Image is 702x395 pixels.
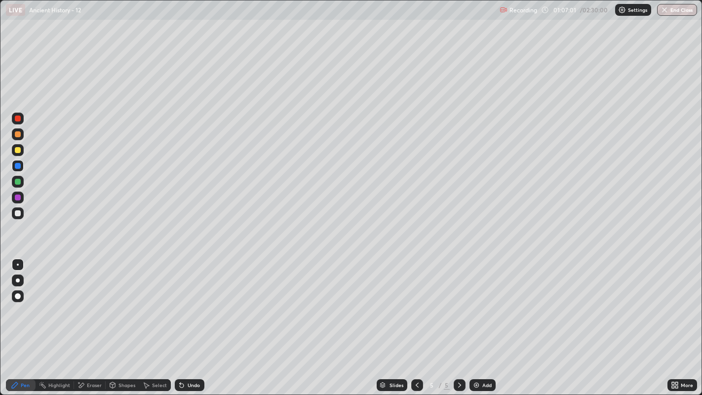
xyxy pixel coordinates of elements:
[444,381,450,390] div: 5
[29,6,81,14] p: Ancient History - 12
[681,383,693,388] div: More
[472,381,480,389] img: add-slide-button
[21,383,30,388] div: Pen
[390,383,403,388] div: Slides
[9,6,22,14] p: LIVE
[48,383,70,388] div: Highlight
[509,6,537,14] p: Recording
[628,7,647,12] p: Settings
[188,383,200,388] div: Undo
[657,4,697,16] button: End Class
[661,6,668,14] img: end-class-cross
[87,383,102,388] div: Eraser
[118,383,135,388] div: Shapes
[152,383,167,388] div: Select
[500,6,507,14] img: recording.375f2c34.svg
[482,383,492,388] div: Add
[618,6,626,14] img: class-settings-icons
[427,382,437,388] div: 5
[439,382,442,388] div: /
